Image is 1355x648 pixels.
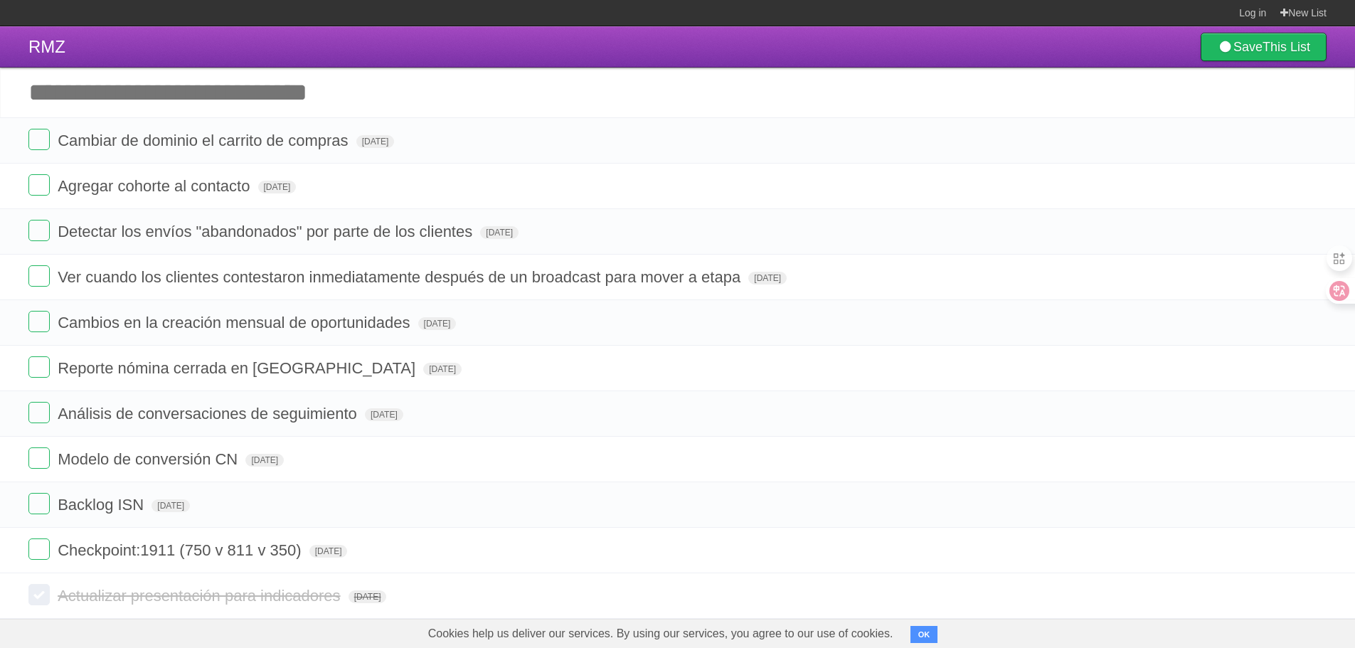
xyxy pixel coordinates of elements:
span: Cambiar de dominio el carrito de compras [58,132,351,149]
span: Modelo de conversión CN [58,450,241,468]
span: Reporte nómina cerrada en [GEOGRAPHIC_DATA] [58,359,419,377]
a: SaveThis List [1201,33,1327,61]
span: Checkpoint:1911 (750 v 811 v 350) [58,541,304,559]
label: Done [28,538,50,560]
span: [DATE] [258,181,297,193]
b: This List [1263,40,1310,54]
button: OK [910,626,938,643]
label: Done [28,265,50,287]
span: Cookies help us deliver our services. By using our services, you agree to our use of cookies. [414,620,908,648]
span: [DATE] [418,317,457,330]
span: [DATE] [480,226,519,239]
span: [DATE] [245,454,284,467]
span: [DATE] [748,272,787,285]
span: [DATE] [365,408,403,421]
label: Done [28,402,50,423]
span: [DATE] [309,545,348,558]
span: [DATE] [152,499,190,512]
span: [DATE] [349,590,387,603]
label: Done [28,129,50,150]
span: Cambios en la creación mensual de oportunidades [58,314,413,331]
span: Ver cuando los clientes contestaron inmediatamente después de un broadcast para mover a etapa [58,268,744,286]
span: Análisis de conversaciones de seguimiento [58,405,361,423]
label: Done [28,174,50,196]
span: RMZ [28,37,65,56]
label: Done [28,356,50,378]
label: Done [28,584,50,605]
label: Done [28,220,50,241]
label: Done [28,311,50,332]
label: Done [28,493,50,514]
span: [DATE] [423,363,462,376]
label: Done [28,447,50,469]
span: Backlog ISN [58,496,147,514]
span: Actualizar presentación para indicadores [58,587,344,605]
span: Detectar los envíos "abandonados" por parte de los clientes [58,223,476,240]
span: [DATE] [356,135,395,148]
span: Agregar cohorte al contacto [58,177,253,195]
